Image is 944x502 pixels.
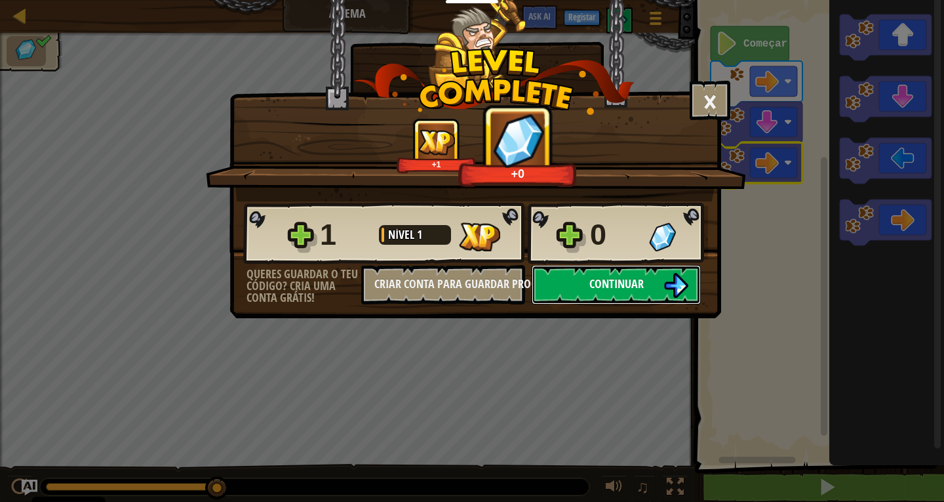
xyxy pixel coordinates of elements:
span: Continuar [589,276,644,292]
div: +0 [462,166,574,181]
img: level_complete.png [353,49,635,115]
img: XP Ganho [459,222,500,251]
div: Queres guardar o teu código? Cria uma conta grátis! [246,268,361,304]
img: Gemas Ganhas [493,113,543,167]
span: Nível [388,226,417,243]
img: Continuar [663,273,688,298]
button: × [690,81,730,120]
div: 1 [320,214,371,256]
span: 1 [417,226,422,243]
img: XP Ganho [418,129,455,155]
button: Continuar [532,265,701,304]
div: +1 [399,159,473,169]
div: 0 [590,214,641,256]
img: Gemas Ganhas [649,222,676,251]
button: Criar Conta para Guardar Progresso [361,265,525,304]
